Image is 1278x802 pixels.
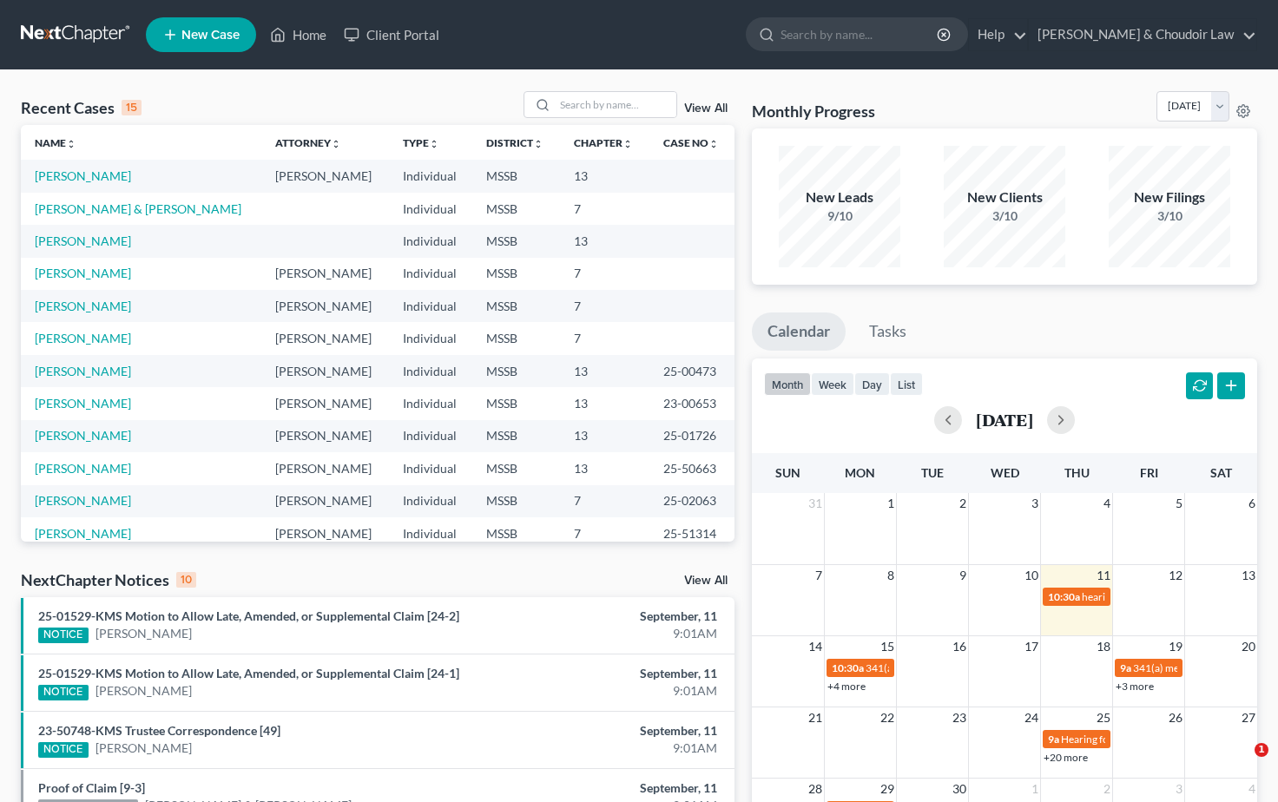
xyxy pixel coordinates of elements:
a: Home [261,19,335,50]
td: MSSB [472,355,560,387]
td: Individual [389,290,473,322]
span: 11 [1095,565,1112,586]
span: Hearing for [PERSON_NAME] [1061,733,1196,746]
div: September, 11 [503,665,717,682]
i: unfold_more [533,139,543,149]
td: MSSB [472,387,560,419]
td: 13 [560,387,649,419]
td: 7 [560,258,649,290]
span: 10:30a [832,661,864,674]
td: 13 [560,420,649,452]
span: 17 [1023,636,1040,657]
td: 13 [560,160,649,192]
span: 12 [1167,565,1184,586]
span: 30 [951,779,968,799]
span: 4 [1102,493,1112,514]
span: 6 [1247,493,1257,514]
span: 9a [1048,733,1059,746]
div: NOTICE [38,628,89,643]
span: 23 [951,707,968,728]
a: [PERSON_NAME] [35,299,131,313]
td: Individual [389,322,473,354]
span: Tue [921,465,944,480]
a: 25-01529-KMS Motion to Allow Late, Amended, or Supplemental Claim [24-2] [38,608,459,623]
span: 10:30a [1048,590,1080,603]
span: 18 [1095,636,1112,657]
td: 7 [560,290,649,322]
td: Individual [389,355,473,387]
span: 3 [1174,779,1184,799]
span: 19 [1167,636,1184,657]
td: 7 [560,517,649,549]
td: [PERSON_NAME] [261,420,389,452]
div: 9:01AM [503,682,717,700]
div: 9/10 [779,207,900,225]
a: [PERSON_NAME] [96,682,192,700]
td: 25-50663 [649,452,735,484]
a: [PERSON_NAME] [35,331,131,345]
a: [PERSON_NAME] [35,168,131,183]
span: 7 [814,565,824,586]
span: 15 [879,636,896,657]
span: 31 [807,493,824,514]
a: [PERSON_NAME] [35,526,131,541]
a: Typeunfold_more [403,136,439,149]
span: 4 [1247,779,1257,799]
span: 29 [879,779,896,799]
a: Attorneyunfold_more [275,136,341,149]
a: Proof of Claim [9-3] [38,780,145,795]
a: View All [684,102,728,115]
span: 28 [807,779,824,799]
span: Fri [1140,465,1158,480]
td: Individual [389,193,473,225]
span: 21 [807,707,824,728]
div: NextChapter Notices [21,569,196,590]
td: [PERSON_NAME] [261,485,389,517]
span: 341(a) meeting for [PERSON_NAME] & [PERSON_NAME] [866,661,1125,674]
a: [PERSON_NAME] [35,461,131,476]
td: MSSB [472,258,560,290]
td: 7 [560,322,649,354]
span: 20 [1240,636,1257,657]
span: New Case [181,29,240,42]
span: 26 [1167,707,1184,728]
a: [PERSON_NAME] [35,493,131,508]
a: +3 more [1116,680,1154,693]
input: Search by name... [555,92,676,117]
span: 9a [1120,661,1131,674]
a: [PERSON_NAME] [35,396,131,411]
td: Individual [389,258,473,290]
i: unfold_more [66,139,76,149]
td: MSSB [472,452,560,484]
a: [PERSON_NAME] [96,740,192,757]
td: [PERSON_NAME] [261,387,389,419]
span: Sun [775,465,800,480]
div: 3/10 [944,207,1065,225]
span: 25 [1095,707,1112,728]
td: Individual [389,387,473,419]
a: [PERSON_NAME] [35,266,131,280]
a: +20 more [1044,751,1088,764]
div: New Leads [779,187,900,207]
span: 2 [1102,779,1112,799]
td: 25-02063 [649,485,735,517]
div: 9:01AM [503,740,717,757]
span: 22 [879,707,896,728]
div: September, 11 [503,608,717,625]
td: MSSB [472,517,560,549]
span: 27 [1240,707,1257,728]
div: September, 11 [503,779,717,797]
td: MSSB [472,160,560,192]
span: 1 [1255,743,1268,757]
div: NOTICE [38,742,89,758]
td: MSSB [472,485,560,517]
span: hearing for [PERSON_NAME] [1082,590,1215,603]
i: unfold_more [429,139,439,149]
a: [PERSON_NAME] [96,625,192,642]
input: Search by name... [781,18,939,50]
span: 10 [1023,565,1040,586]
td: 13 [560,225,649,257]
a: Help [969,19,1027,50]
i: unfold_more [708,139,719,149]
a: [PERSON_NAME] & [PERSON_NAME] [35,201,241,216]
